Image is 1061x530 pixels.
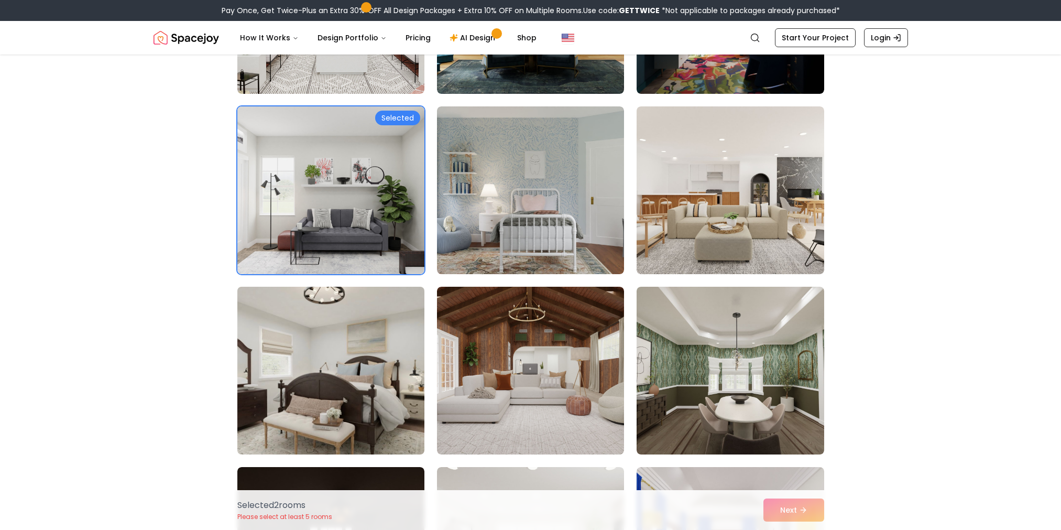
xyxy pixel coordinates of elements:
nav: Main [232,27,545,48]
img: Room room-10 [237,106,424,274]
a: AI Design [441,27,507,48]
img: Room room-11 [437,106,624,274]
p: Please select at least 5 rooms [237,513,332,521]
a: Shop [509,27,545,48]
div: Pay Once, Get Twice-Plus an Extra 30% OFF All Design Packages + Extra 10% OFF on Multiple Rooms. [222,5,840,16]
a: Pricing [397,27,439,48]
span: *Not applicable to packages already purchased* [660,5,840,16]
b: GETTWICE [619,5,660,16]
nav: Global [154,21,908,55]
img: Room room-14 [437,287,624,455]
img: Spacejoy Logo [154,27,219,48]
img: United States [562,31,574,44]
a: Spacejoy [154,27,219,48]
a: Login [864,28,908,47]
img: Room room-15 [637,287,824,455]
img: Room room-12 [637,106,824,274]
span: Use code: [583,5,660,16]
button: Design Portfolio [309,27,395,48]
img: Room room-13 [233,283,429,459]
div: Selected [375,111,420,125]
a: Start Your Project [775,28,856,47]
p: Selected 2 room s [237,499,332,512]
button: How It Works [232,27,307,48]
